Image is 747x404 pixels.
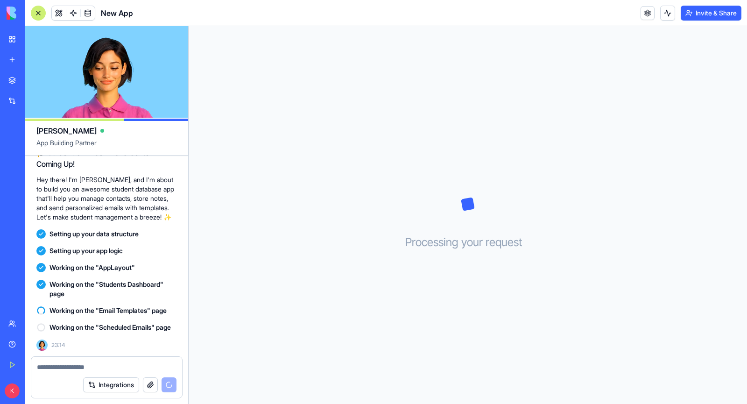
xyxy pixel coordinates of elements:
span: Setting up your data structure [49,229,139,239]
span: [PERSON_NAME] [36,125,97,136]
button: Invite & Share [681,6,741,21]
button: Integrations [83,377,139,392]
span: Working on the "Email Templates" page [49,306,167,315]
h2: 🎓 Student CRM Command Center Coming Up! [36,147,177,170]
span: Working on the "AppLayout" [49,263,135,272]
span: Setting up your app logic [49,246,123,255]
img: logo [7,7,64,20]
span: App Building Partner [36,138,177,155]
img: Ella_00000_wcx2te.png [36,340,48,351]
span: K [5,383,20,398]
h3: Processing your request [405,235,531,250]
span: Working on the "Students Dashboard" page [49,280,177,298]
span: Working on the "Scheduled Emails" page [49,323,171,332]
p: Hey there! I'm [PERSON_NAME], and I'm about to build you an awesome student database app that'll ... [36,175,177,222]
span: New App [101,7,133,19]
span: 23:14 [51,341,65,349]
